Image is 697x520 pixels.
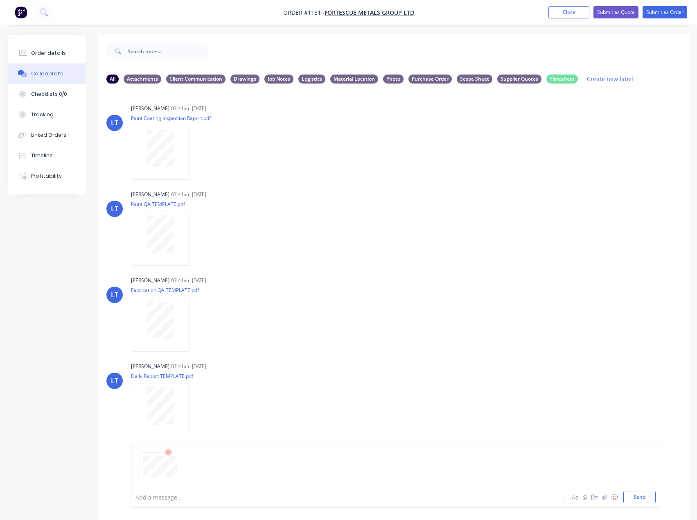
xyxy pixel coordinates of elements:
[230,75,259,84] div: Drawings
[643,6,687,18] button: Submit as Order
[8,145,86,166] button: Timeline
[609,492,619,502] button: ☺
[131,115,211,122] p: Paint Coating Inspection Report.pdf
[31,90,67,98] div: Checklists 0/0
[580,492,590,502] button: @
[546,75,578,84] div: Timesheet
[497,75,541,84] div: Supplier Quotes
[171,191,206,198] div: 07:41am [DATE]
[408,75,452,84] div: Purchase Order
[111,290,118,300] div: LT
[583,73,638,84] button: Create new label
[31,111,54,118] div: Tracking
[128,43,209,59] input: Search notes...
[8,125,86,145] button: Linked Orders
[264,75,293,84] div: Job Notes
[131,191,169,198] div: [PERSON_NAME]
[8,84,86,104] button: Checklists 0/0
[131,201,198,208] p: Paint QA TEMPLATE.pdf
[31,50,66,57] div: Order details
[8,43,86,63] button: Order details
[171,277,206,284] div: 07:41am [DATE]
[623,491,656,503] button: Send
[383,75,404,84] div: Photo
[593,6,638,18] button: Submit as Quote
[171,363,206,370] div: 07:41am [DATE]
[8,63,86,84] button: Collaborate
[298,75,325,84] div: Logistics
[131,105,169,112] div: [PERSON_NAME]
[131,277,169,284] div: [PERSON_NAME]
[31,70,63,77] div: Collaborate
[31,131,66,139] div: Linked Orders
[457,75,492,84] div: Scope Sheet
[131,363,169,370] div: [PERSON_NAME]
[8,104,86,125] button: Tracking
[283,9,325,16] span: Order #1151 -
[15,6,27,18] img: Factory
[131,373,198,380] p: Daily Report TEMPLATE.pdf
[171,105,206,112] div: 07:41am [DATE]
[111,118,118,128] div: LT
[330,75,378,84] div: Material Location
[8,166,86,186] button: Profitability
[166,75,226,84] div: Client Communication
[106,75,119,84] div: All
[31,152,53,159] div: Timeline
[111,204,118,214] div: LT
[131,287,199,294] p: Fabrication QA TEMPLATE.pdf
[548,6,589,18] button: Close
[570,492,580,502] button: Aa
[325,9,414,16] a: FORTESCUE METALS GROUP LTD
[124,75,161,84] div: Attachments
[31,172,62,180] div: Profitability
[111,376,118,386] div: LT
